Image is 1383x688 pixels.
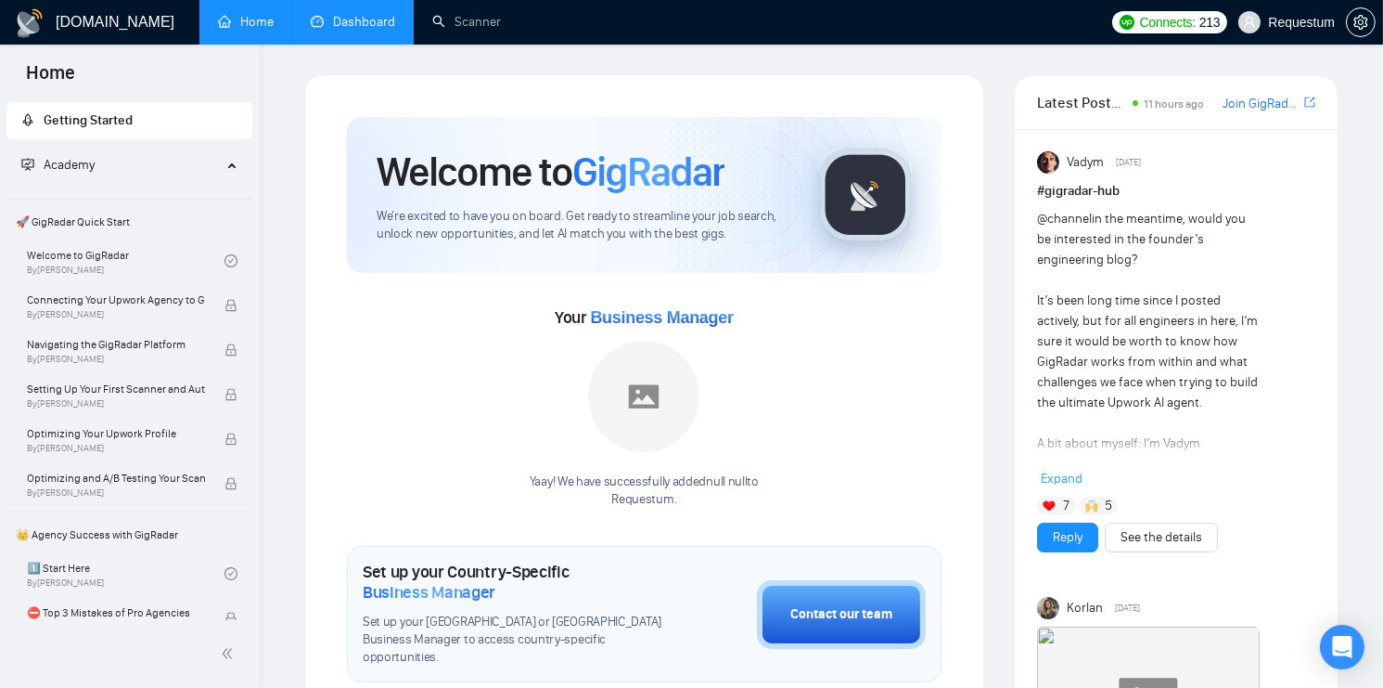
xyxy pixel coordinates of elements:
[27,487,205,499] span: By [PERSON_NAME]
[27,553,224,594] a: 1️⃣ Start HereBy[PERSON_NAME]
[6,102,252,139] li: Getting Started
[588,341,699,452] img: placeholder.png
[1115,600,1140,617] span: [DATE]
[1304,95,1315,110] span: export
[1105,497,1112,515] span: 5
[311,14,395,30] a: dashboardDashboard
[27,335,205,354] span: Navigating the GigRadar Platform
[1140,12,1196,32] span: Connects:
[21,158,34,171] span: fund-projection-screen
[1067,598,1103,618] span: Korlan
[377,208,789,243] span: We're excited to have you on board. Get ready to streamline your job search, unlock new opportuni...
[377,147,724,197] h1: Welcome to
[44,112,133,128] span: Getting Started
[221,644,239,663] span: double-left
[1243,16,1256,29] span: user
[27,354,205,365] span: By [PERSON_NAME]
[1223,94,1300,114] a: Join GigRadar Slack Community
[224,612,237,625] span: lock
[530,491,759,509] p: Requestum .
[218,14,274,30] a: homeHome
[572,147,724,197] span: GigRadar
[224,299,237,312] span: lock
[1346,15,1376,30] a: setting
[1043,500,1056,513] img: ❤️
[1120,15,1134,30] img: upwork-logo.png
[224,254,237,267] span: check-circle
[11,59,90,98] span: Home
[27,240,224,281] a: Welcome to GigRadarBy[PERSON_NAME]
[363,582,495,603] span: Business Manager
[1053,527,1082,548] a: Reply
[1037,211,1092,227] span: @channel
[590,308,733,327] span: Business Manager
[1037,91,1127,114] span: Latest Posts from the GigRadar Community
[1199,12,1220,32] span: 213
[21,113,34,126] span: rocket
[8,516,250,553] span: 👑 Agency Success with GigRadar
[757,580,926,649] button: Contact our team
[27,424,205,443] span: Optimizing Your Upwork Profile
[27,291,205,309] span: Connecting Your Upwork Agency to GigRadar
[1116,154,1141,171] span: [DATE]
[27,398,205,409] span: By [PERSON_NAME]
[44,157,95,173] span: Academy
[224,433,237,446] span: lock
[27,604,205,622] span: ⛔ Top 3 Mistakes of Pro Agencies
[224,344,237,357] span: lock
[790,604,892,625] div: Contact our team
[224,477,237,490] span: lock
[432,14,501,30] a: searchScanner
[27,469,205,487] span: Optimizing and A/B Testing Your Scanner for Better Results
[363,562,664,603] h1: Set up your Country-Specific
[363,614,664,667] span: Set up your [GEOGRAPHIC_DATA] or [GEOGRAPHIC_DATA] Business Manager to access country-specific op...
[1085,500,1098,513] img: 🙌
[1304,94,1315,111] a: export
[1041,471,1082,487] span: Expand
[530,474,759,509] div: Yaay! We have successfully added null null to
[15,8,45,38] img: logo
[1037,151,1059,174] img: Vadym
[27,309,205,320] span: By [PERSON_NAME]
[1067,152,1104,173] span: Vadym
[27,443,205,454] span: By [PERSON_NAME]
[1105,523,1218,552] button: See the details
[1346,7,1376,37] button: setting
[819,149,912,241] img: gigradar-logo.png
[1144,97,1204,110] span: 11 hours ago
[555,307,734,328] span: Your
[1347,15,1375,30] span: setting
[1037,181,1315,201] h1: # gigradar-hub
[1037,523,1098,552] button: Reply
[21,157,95,173] span: Academy
[1063,497,1069,515] span: 7
[8,203,250,240] span: 🚀 GigRadar Quick Start
[27,380,205,398] span: Setting Up Your First Scanner and Auto-Bidder
[224,388,237,401] span: lock
[1320,625,1364,669] div: Open Intercom Messenger
[1037,597,1059,619] img: Korlan
[224,567,237,580] span: check-circle
[1120,527,1202,548] a: See the details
